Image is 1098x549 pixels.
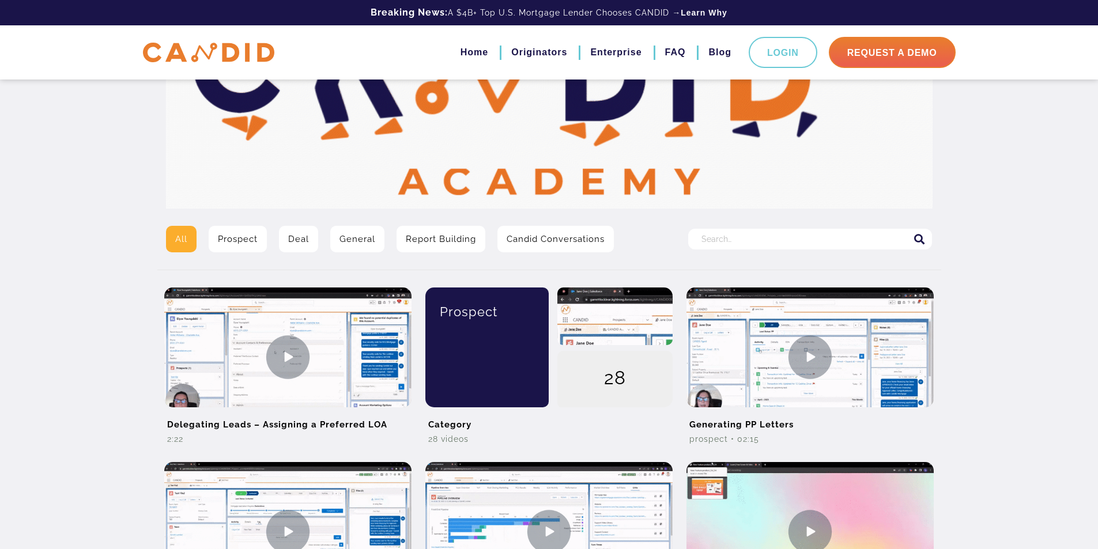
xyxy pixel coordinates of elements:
[665,43,686,62] a: FAQ
[686,433,934,445] div: Prospect • 02:15
[164,287,412,426] img: Delegating Leads – Assigning a Preferred LOA Video
[434,287,541,336] div: Prospect
[590,43,642,62] a: Enterprise
[829,37,956,68] a: Request A Demo
[425,407,673,433] h2: Category
[497,226,614,252] a: Candid Conversations
[371,7,448,18] b: Breaking News:
[397,226,485,252] a: Report Building
[681,7,727,18] a: Learn Why
[425,433,673,445] div: 28 Videos
[166,226,197,252] a: All
[164,433,412,445] div: 2:22
[708,43,731,62] a: Blog
[330,226,384,252] a: General
[461,43,488,62] a: Home
[164,407,412,433] h2: Delegating Leads – Assigning a Preferred LOA
[686,287,934,426] img: Generating PP Letters Video
[209,226,267,252] a: Prospect
[749,37,817,68] a: Login
[143,43,274,63] img: CANDID APP
[557,351,673,408] div: 28
[279,226,318,252] a: Deal
[511,43,567,62] a: Originators
[686,407,934,433] h2: Generating PP Letters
